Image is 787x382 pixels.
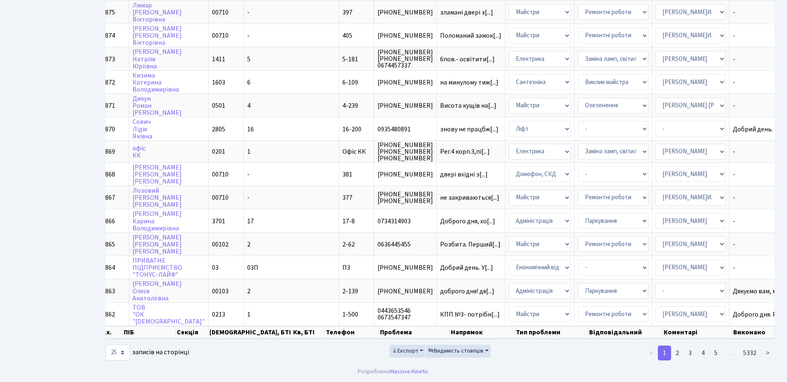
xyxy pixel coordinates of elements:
[212,125,225,134] span: 2805
[132,24,182,47] a: [PERSON_NAME][PERSON_NAME]Вікторівна
[212,170,229,179] span: 00710
[440,101,496,110] span: Висота кущів на[...]
[247,78,250,87] span: 6
[209,326,292,338] th: [DEMOGRAPHIC_DATA], БТІ
[440,55,495,64] span: 6пов.- освітити[...]
[102,31,115,40] span: 6874
[102,101,115,110] span: 6871
[102,170,115,179] span: 6868
[440,240,501,249] span: Розбита. Перший[...]
[378,102,433,109] span: [PHONE_NUMBER]
[102,125,115,134] span: 6870
[390,345,426,358] button: Експорт
[378,142,433,162] span: [PHONE_NUMBER] [PHONE_NUMBER] [PHONE_NUMBER]
[428,347,484,355] span: Видимість стовпців
[132,256,182,279] a: ПРИВАТНЕПІДПРИЄМСТВО"ТОНУС-ЛАЙФ"
[247,101,250,110] span: 4
[378,307,433,321] span: 0443653546 0673547347
[663,326,732,338] th: Коментарі
[378,288,433,295] span: [PHONE_NUMBER]
[732,326,775,338] th: Виконано
[132,163,182,186] a: [PERSON_NAME][PERSON_NAME][PERSON_NAME]
[342,263,350,272] span: П3
[450,326,515,338] th: Напрямок
[342,8,352,17] span: 397
[132,1,182,24] a: Лимар[PERSON_NAME]Вікторівна
[671,346,684,360] a: 2
[212,217,225,226] span: 3701
[378,126,433,133] span: 0935480891
[94,326,123,338] th: № вх.
[132,280,182,303] a: [PERSON_NAME]ОлесяАнатоліївна
[379,326,450,338] th: Проблема
[247,8,250,17] span: -
[440,125,498,134] span: знову не працбж[...]
[212,147,225,156] span: 0201
[738,346,761,360] a: 5332
[342,217,355,226] span: 17-8
[440,193,499,202] span: не закриваються[...]
[102,147,115,156] span: 6869
[212,55,225,64] span: 1411
[358,367,430,376] div: Розроблено .
[132,144,146,160] a: офісКК
[342,240,355,249] span: 2-62
[378,49,433,69] span: [PHONE_NUMBER] [PHONE_NUMBER] 0674457337
[247,170,250,179] span: -
[212,101,225,110] span: 0501
[342,101,358,110] span: 4-239
[132,186,182,209] a: Лозовий[PERSON_NAME][PERSON_NAME]
[325,326,379,338] th: Телефон
[132,48,182,71] a: [PERSON_NAME]НаталіяЮріївна
[123,326,176,338] th: ПІБ
[684,346,697,360] a: 3
[106,345,130,360] select: записів на сторінці
[247,193,250,202] span: -
[342,55,358,64] span: 5-181
[212,310,225,319] span: 0213
[390,367,428,376] a: Massive Kinetic
[342,193,352,202] span: 377
[102,8,115,17] span: 6875
[247,240,250,249] span: 2
[132,118,152,141] a: СовичЛідіяЯківна
[588,326,663,338] th: Відповідальний
[212,8,229,17] span: 00710
[212,240,229,249] span: 00102
[342,310,358,319] span: 1-500
[342,125,361,134] span: 16-200
[378,241,433,248] span: 0636445455
[440,8,493,17] span: зламані двері з[...]
[102,217,115,226] span: 6866
[440,287,494,296] span: доброго дня! дя[...]
[378,171,433,178] span: [PHONE_NUMBER]
[378,9,433,16] span: [PHONE_NUMBER]
[709,346,722,360] a: 5
[440,170,488,179] span: двері вхідні з[...]
[696,346,710,360] a: 4
[247,125,254,134] span: 16
[342,287,358,296] span: 2-139
[342,31,352,40] span: 405
[247,55,250,64] span: 5
[102,263,115,272] span: 6864
[102,240,115,249] span: 6865
[440,78,498,87] span: на минулому тиж[...]
[102,55,115,64] span: 6873
[212,31,229,40] span: 00710
[515,326,589,338] th: Тип проблеми
[378,79,433,86] span: [PHONE_NUMBER]
[292,326,325,338] th: Кв, БТІ
[102,287,115,296] span: 6863
[132,233,182,256] a: [PERSON_NAME][PERSON_NAME][PERSON_NAME]
[378,218,433,225] span: 0734314903
[247,263,258,272] span: 03П
[342,170,352,179] span: 381
[378,264,433,271] span: [PHONE_NUMBER]
[440,31,501,40] span: Поломаний замок[...]
[658,346,671,360] a: 1
[342,78,358,87] span: 6-109
[440,147,490,156] span: Рег.4 корп.3,пі[...]
[440,263,493,272] span: Добрий день. У[...]
[212,193,229,202] span: 00710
